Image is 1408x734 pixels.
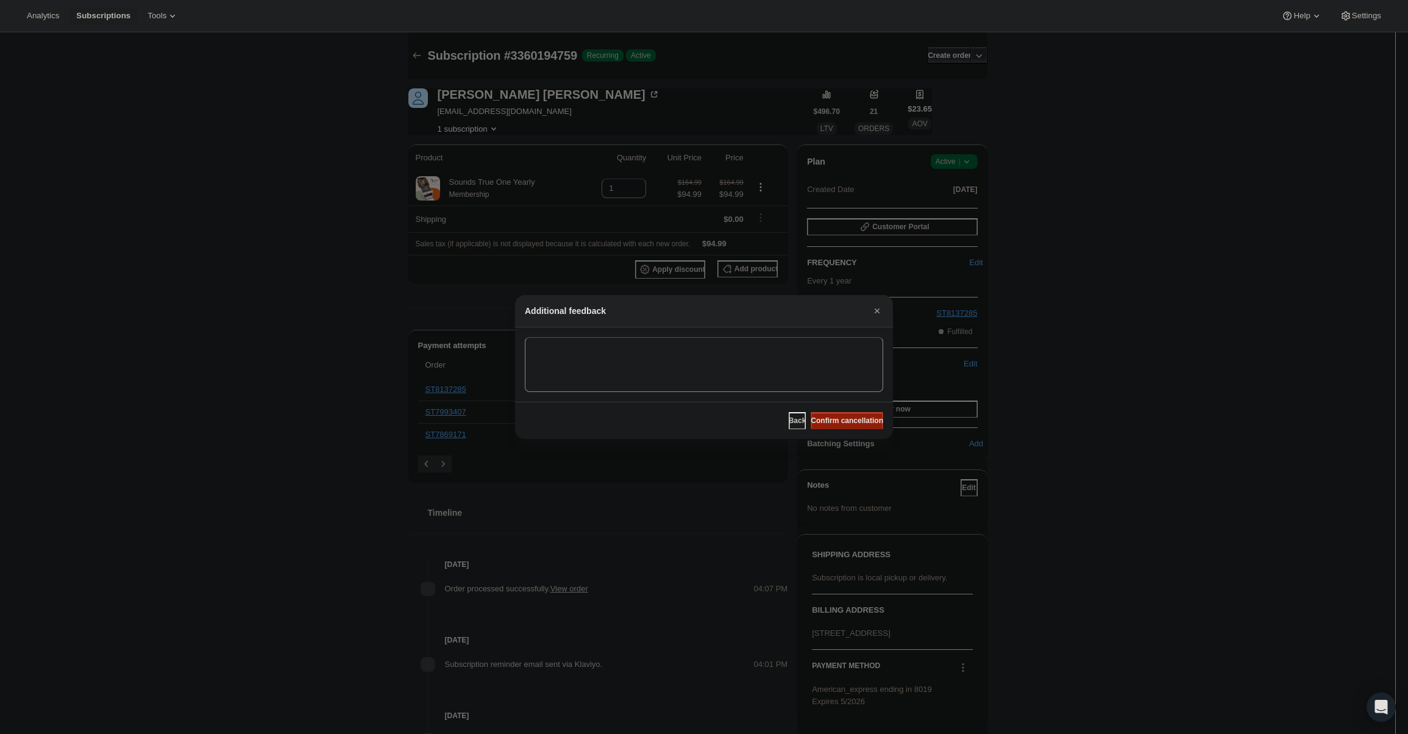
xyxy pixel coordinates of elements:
button: Back [789,412,806,429]
div: Open Intercom Messenger [1367,693,1396,722]
span: Confirm cancellation [811,416,883,426]
span: Back [789,416,806,426]
span: Help [1293,11,1310,21]
span: Subscriptions [76,11,130,21]
span: Analytics [27,11,59,21]
button: Analytics [20,7,66,24]
span: Tools [148,11,166,21]
h2: Additional feedback [525,305,606,317]
button: Settings [1332,7,1388,24]
button: Close [869,302,886,319]
button: Help [1274,7,1329,24]
button: Subscriptions [69,7,138,24]
button: Confirm cancellation [811,412,883,429]
span: Settings [1352,11,1381,21]
button: Tools [140,7,186,24]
